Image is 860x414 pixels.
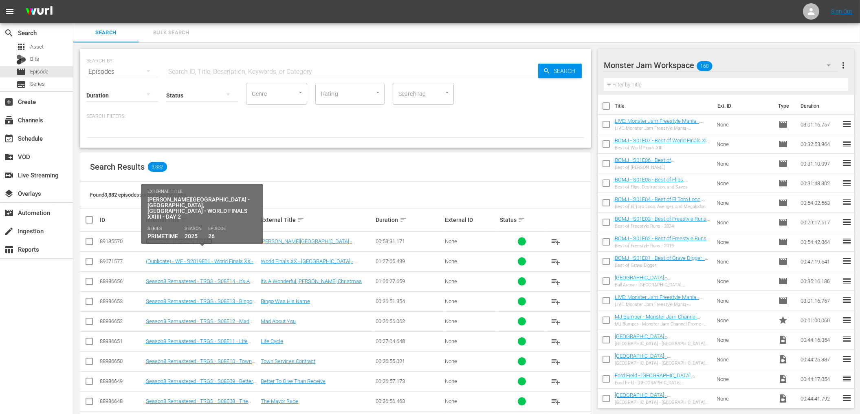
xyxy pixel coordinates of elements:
[838,60,848,70] span: more_vert
[797,369,842,389] td: 00:44:17.054
[550,64,582,78] span: Search
[445,238,497,244] div: None
[796,95,845,117] th: Duration
[90,162,145,172] span: Search Results
[778,276,788,286] span: Episode
[551,277,561,286] span: playlist_add
[615,224,710,229] div: Best of Freestyle Runs - 2024
[778,374,788,384] span: Video
[551,337,561,346] span: playlist_add
[713,95,774,117] th: Ext. ID
[842,354,852,364] span: reorder
[713,173,775,193] td: None
[546,252,565,271] button: playlist_add
[615,314,700,326] a: MJ Bumper - Monster Jam Channel Promo - Dont Go Anywhere
[713,310,775,330] td: None
[842,334,852,344] span: reorder
[4,208,14,218] span: Automation
[842,197,852,207] span: reorder
[30,68,48,76] span: Episode
[797,213,842,232] td: 00:29:17.517
[4,170,14,180] span: Live Streaming
[615,145,710,151] div: Best of World Finals XIII
[797,193,842,213] td: 00:54:02.563
[615,380,710,385] div: Ford Field - [GEOGRAPHIC_DATA], [GEOGRAPHIC_DATA]
[842,119,852,129] span: reorder
[30,55,39,63] span: Bits
[615,177,700,189] a: BOMJ - S01E05 - Best of Flips, Destruction, and Saves - Compilation
[16,55,26,64] div: Bits
[146,258,257,277] a: (Duplicate) - WF - S2019E01 - World Finals XX - [GEOGRAPHIC_DATA] - [GEOGRAPHIC_DATA], [GEOGRAPHI...
[445,398,497,404] div: None
[538,64,582,78] button: Search
[4,226,14,236] span: Ingestion
[4,115,14,125] span: Channels
[615,294,702,312] a: LIVE: Monster Jam Freestyle Mania - [GEOGRAPHIC_DATA], [GEOGRAPHIC_DATA] [DATE]
[100,398,143,404] div: 88986648
[713,193,775,213] td: None
[615,235,710,248] a: BOMJ - S01E02 - Best of Freestyle Runs - 2019 - Compilation
[400,216,407,224] span: sort
[445,318,497,324] div: None
[778,120,788,129] span: Episode
[778,257,788,266] span: Episode
[778,217,788,227] span: Episode
[713,213,775,232] td: None
[778,237,788,247] span: Episode
[445,338,497,344] div: None
[78,28,134,38] span: Search
[376,298,442,304] div: 00:26:51.354
[615,216,710,228] a: BOMJ - S01E03 - Best of Freestyle Runs - 2024 - Compilation
[376,238,442,244] div: 00:53:31.171
[86,113,585,120] p: Search Filters:
[797,271,842,291] td: 00:35:16.186
[4,189,14,199] span: Overlays
[146,278,253,290] a: Season8 Remastered - TRGS - S08E14 - It's A Wonderful [PERSON_NAME] Christmas
[615,263,710,268] div: Best of Grave Digger
[842,256,852,266] span: reorder
[797,134,842,154] td: 00:32:53.964
[797,389,842,408] td: 00:44:41.792
[713,271,775,291] td: None
[100,338,143,344] div: 88986651
[445,378,497,384] div: None
[842,374,852,383] span: reorder
[797,252,842,271] td: 00:47:19.541
[797,350,842,369] td: 00:44:25.387
[615,275,680,293] a: [GEOGRAPHIC_DATA] - [GEOGRAPHIC_DATA], [GEOGRAPHIC_DATA] - 2022
[546,312,565,331] button: playlist_add
[148,162,167,172] span: 3,882
[551,396,561,406] span: playlist_add
[4,152,14,162] span: VOD
[615,157,686,169] a: BOMJ - S01E06 - Best of [PERSON_NAME] - Compilation
[551,237,561,246] span: playlist_add
[100,258,143,264] div: 89071577
[4,28,14,38] span: Search
[143,28,199,38] span: Bulk Search
[615,137,710,150] a: BOMJ - S01E07 - Best of World Finals XIII - Compilation
[713,134,775,154] td: None
[713,232,775,252] td: None
[546,392,565,411] button: playlist_add
[713,330,775,350] td: None
[778,198,788,208] span: Episode
[376,278,442,284] div: 01:06:27.659
[615,392,670,410] a: [GEOGRAPHIC_DATA] - [GEOGRAPHIC_DATA], [GEOGRAPHIC_DATA]
[778,315,788,325] span: Promo
[261,278,362,284] a: It's A Wonderful [PERSON_NAME] Christmas
[546,332,565,351] button: playlist_add
[615,302,710,307] div: LIVE: Monster Jam Freestyle Mania - [GEOGRAPHIC_DATA], [GEOGRAPHIC_DATA] - [DATE]
[546,232,565,251] button: playlist_add
[778,296,788,306] span: Episode
[261,398,298,404] a: The Mayor Race
[146,318,253,330] a: Season8 Remastered - TRGS - S08E12 - Mad About You
[842,295,852,305] span: reorder
[615,243,710,248] div: Best of Freestyle Runs - 2019
[100,378,143,384] div: 88986649
[773,95,796,117] th: Type
[146,238,250,263] a: S2025E26 - [PERSON_NAME][GEOGRAPHIC_DATA] - [GEOGRAPHIC_DATA], [GEOGRAPHIC_DATA] - World Finals D...
[546,272,565,291] button: playlist_add
[261,215,373,225] div: External Title
[615,204,710,209] div: Best of El Toro Loco, Avenger, and Megalodon
[615,333,670,352] a: [GEOGRAPHIC_DATA] - [GEOGRAPHIC_DATA], [GEOGRAPHIC_DATA]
